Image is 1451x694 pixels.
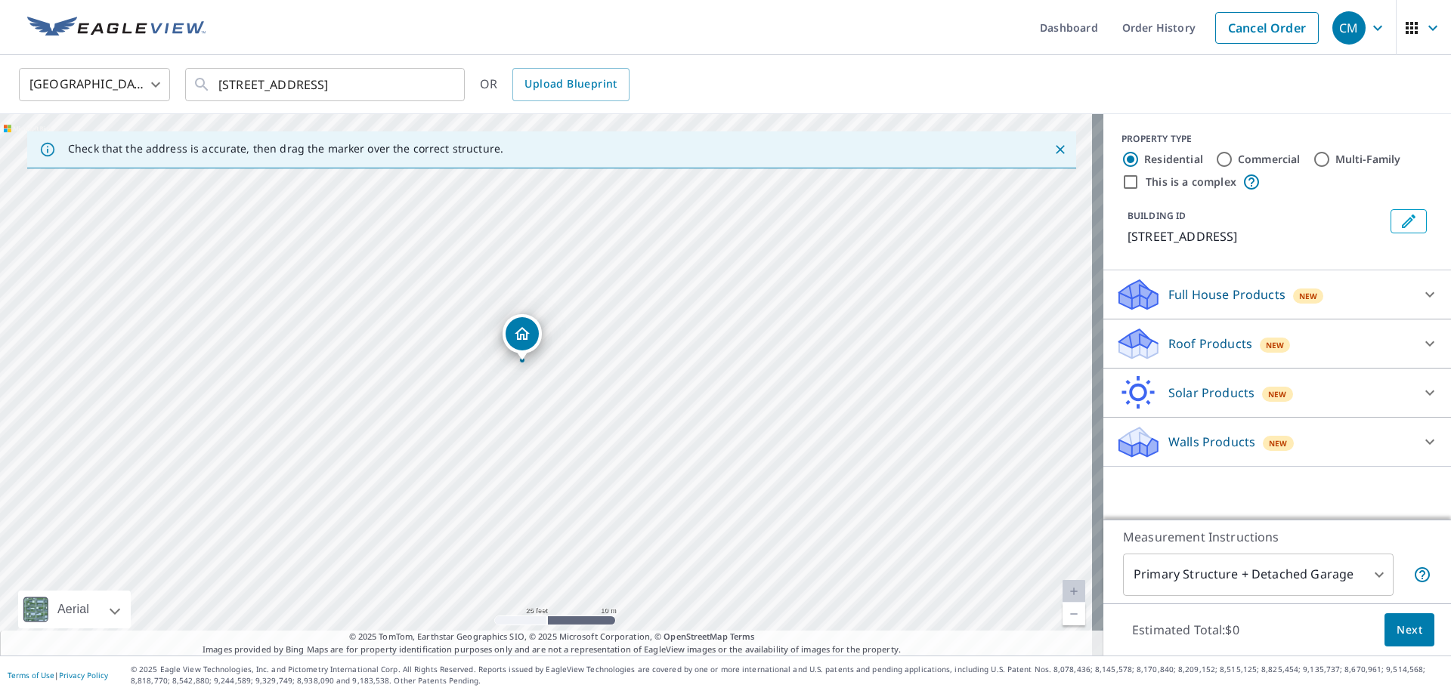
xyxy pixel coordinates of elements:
[68,142,503,156] p: Check that the address is accurate, then drag the marker over the correct structure.
[1123,528,1431,546] p: Measurement Instructions
[1384,613,1434,647] button: Next
[1238,152,1301,167] label: Commercial
[1063,603,1085,625] a: Current Level 20, Zoom Out
[1050,140,1070,159] button: Close
[8,671,108,680] p: |
[1115,375,1439,411] div: Solar ProductsNew
[1168,335,1252,353] p: Roof Products
[1332,11,1366,45] div: CM
[524,75,617,94] span: Upload Blueprint
[1120,613,1251,646] p: Estimated Total: $0
[8,670,54,680] a: Terms of Use
[1115,276,1439,313] div: Full House ProductsNew
[218,63,434,106] input: Search by address or latitude-longitude
[27,17,206,39] img: EV Logo
[1268,388,1287,400] span: New
[1413,566,1431,584] span: Your report will include the primary structure and a detached garage if one exists.
[18,591,131,628] div: Aerial
[730,631,755,642] a: Terms
[53,591,94,628] div: Aerial
[59,670,108,680] a: Privacy Policy
[664,631,727,642] a: OpenStreetMap
[1335,152,1401,167] label: Multi-Family
[1128,209,1186,222] p: BUILDING ID
[1115,325,1439,362] div: Roof ProductsNew
[1146,174,1236,190] label: This is a complex
[480,68,630,101] div: OR
[1128,227,1384,245] p: [STREET_ADDRESS]
[1063,580,1085,603] a: Current Level 20, Zoom In Disabled
[131,664,1443,686] p: © 2025 Eagle View Technologies, Inc. and Pictometry International Corp. All Rights Reserved. Repo...
[1391,209,1427,233] button: Edit building 1
[1266,339,1285,351] span: New
[1144,152,1203,167] label: Residential
[1115,424,1439,460] div: Walls ProductsNew
[19,63,170,106] div: [GEOGRAPHIC_DATA]
[1168,433,1255,451] p: Walls Products
[1123,554,1394,596] div: Primary Structure + Detached Garage
[1299,290,1318,302] span: New
[1397,621,1422,640] span: Next
[1122,132,1433,146] div: PROPERTY TYPE
[1269,437,1288,449] span: New
[512,68,629,101] a: Upload Blueprint
[1215,12,1319,44] a: Cancel Order
[1168,285,1285,304] p: Full House Products
[503,314,542,361] div: Dropped pin, building 1, Residential property, 601 W Colfax Ave South Bend, IN 46601
[1168,384,1255,402] p: Solar Products
[349,631,755,643] span: © 2025 TomTom, Earthstar Geographics SIO, © 2025 Microsoft Corporation, ©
